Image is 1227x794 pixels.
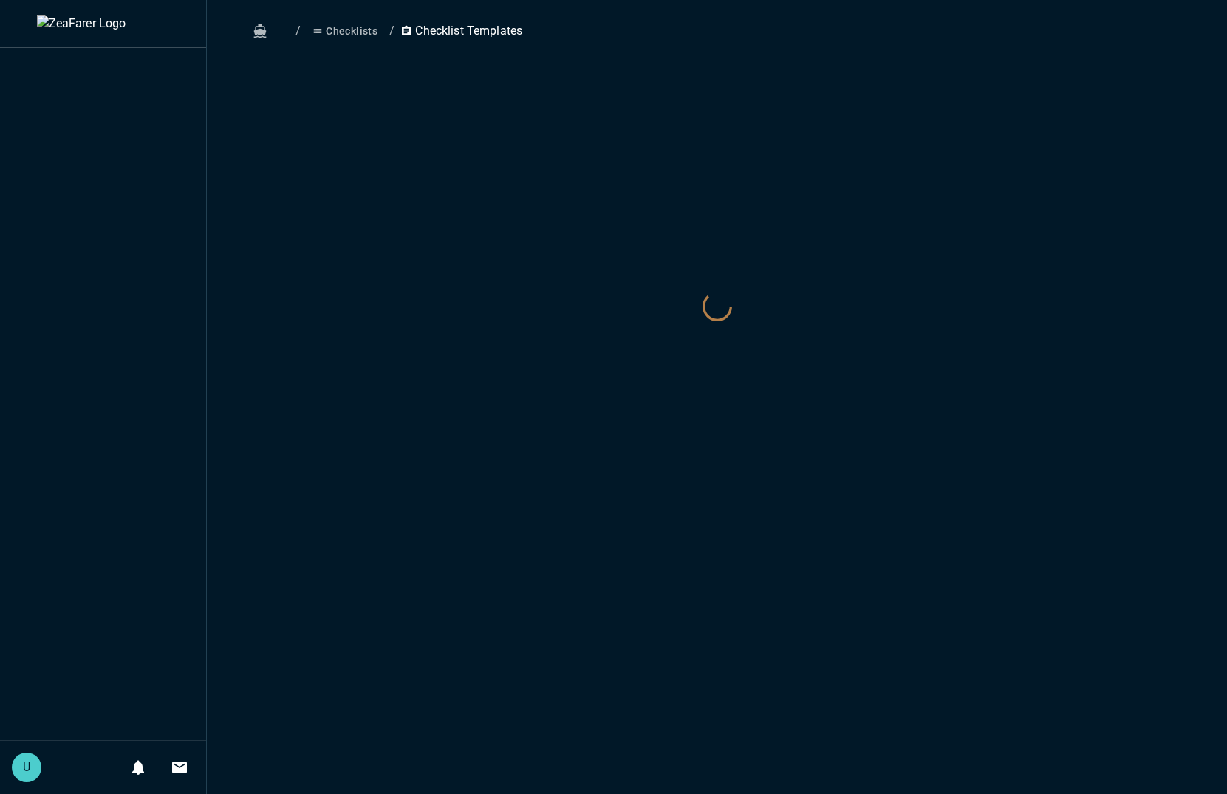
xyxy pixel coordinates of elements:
[37,15,170,32] img: ZeaFarer Logo
[12,753,41,782] div: U
[307,18,383,45] button: Checklists
[389,22,394,40] li: /
[165,753,194,782] button: Invitations
[400,22,522,40] p: Checklist Templates
[295,22,301,40] li: /
[123,753,153,782] button: Notifications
